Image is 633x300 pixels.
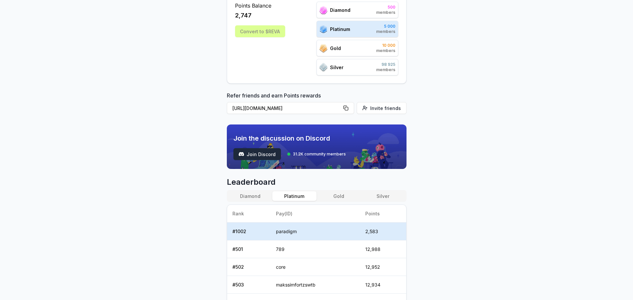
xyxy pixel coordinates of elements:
[293,151,346,157] span: 31.2K community members
[376,62,395,67] span: 98 925
[319,6,327,14] img: ranks_icon
[271,276,360,294] td: makssimfortzswtb
[233,148,281,160] button: Join Discord
[376,29,395,34] span: members
[227,205,271,223] th: Rank
[233,148,281,160] a: testJoin Discord
[227,124,407,169] img: discord_banner
[271,223,360,240] td: paradigm
[360,276,406,294] td: 12,934
[227,177,407,187] span: Leaderboard
[272,191,316,201] button: Platinum
[330,64,344,71] span: Silver
[227,276,271,294] td: # 503
[316,191,361,201] button: Gold
[376,5,395,10] span: 500
[360,223,406,240] td: 2,583
[319,63,327,71] img: ranks_icon
[247,151,276,158] span: Join Discord
[360,240,406,258] td: 12,988
[228,191,272,201] button: Diamond
[376,48,395,53] span: members
[376,43,395,48] span: 10 000
[227,223,271,240] td: # 1002
[376,24,395,29] span: 5 000
[235,11,252,20] span: 2,747
[271,258,360,276] td: core
[357,102,407,114] button: Invite friends
[360,258,406,276] td: 12,952
[361,191,405,201] button: Silver
[370,105,401,112] span: Invite friends
[330,26,350,33] span: Platinum
[376,10,395,15] span: members
[271,240,360,258] td: 789
[227,258,271,276] td: # 502
[319,25,327,33] img: ranks_icon
[319,44,327,52] img: ranks_icon
[239,151,244,157] img: test
[360,205,406,223] th: Points
[330,45,341,52] span: Gold
[330,7,350,14] span: Diamond
[227,92,407,117] div: Refer friends and earn Points rewards
[235,2,285,10] span: Points Balance
[271,205,360,223] th: Pay(ID)
[227,240,271,258] td: # 501
[233,134,346,143] span: Join the discussion on Discord
[376,67,395,72] span: members
[227,102,354,114] button: [URL][DOMAIN_NAME]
